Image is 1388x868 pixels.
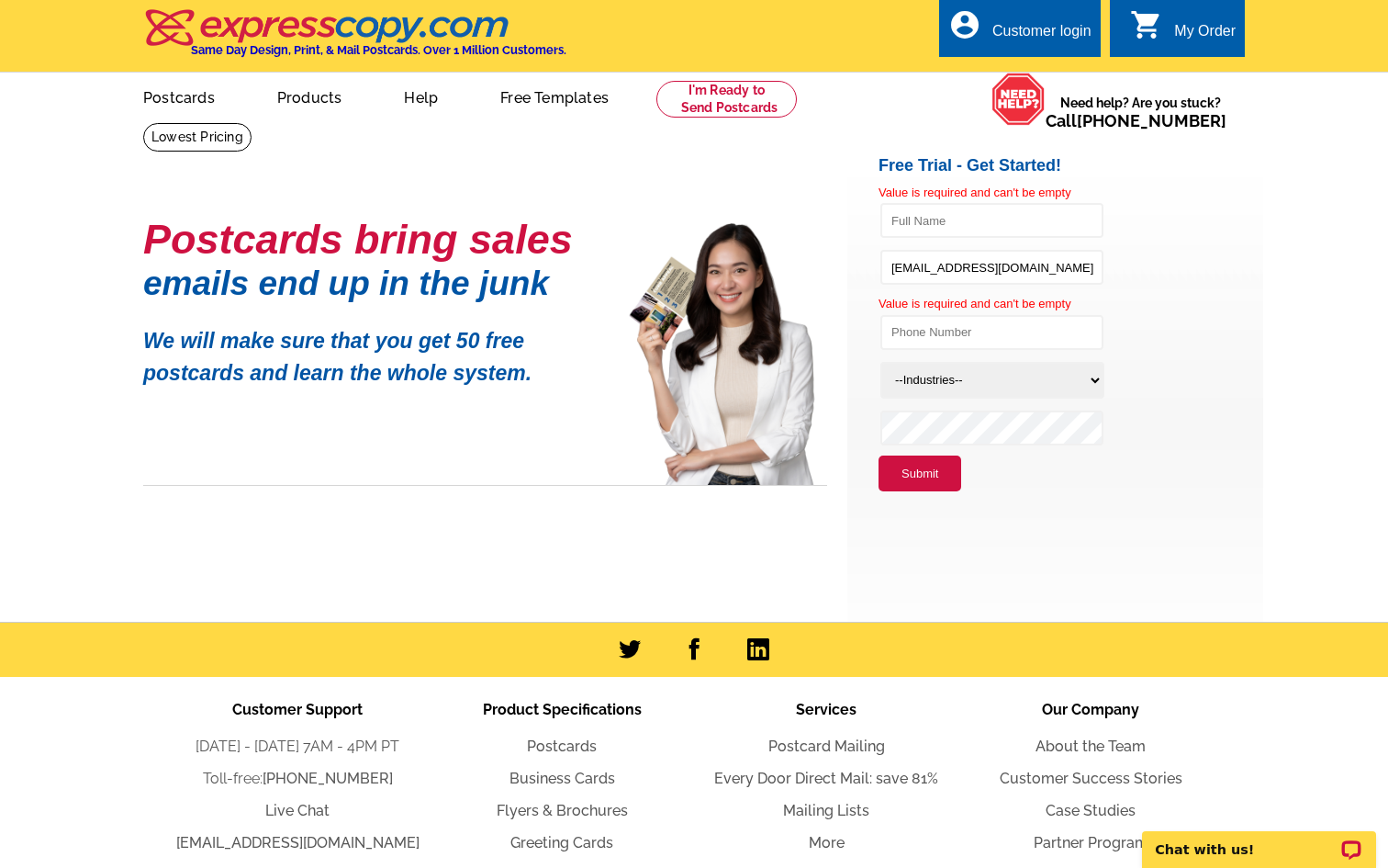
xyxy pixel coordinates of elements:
[248,74,372,118] a: Products
[809,834,845,851] a: More
[879,156,1263,176] h2: Free Trial - Get Started!
[1042,701,1139,718] span: Our Company
[375,74,467,118] a: Help
[143,223,602,255] h1: Postcards bring sales
[1034,834,1148,851] a: Partner Program
[265,802,330,819] a: Live Chat
[1046,94,1236,130] span: Need help? Are you stuck?
[143,274,602,293] h1: emails end up in the junk
[497,802,628,819] a: Flyers & Brochures
[1077,111,1226,130] a: [PHONE_NUMBER]
[1046,111,1226,130] span: Call
[165,768,430,790] li: Toll-free:
[263,770,393,787] a: [PHONE_NUMBER]
[232,701,363,718] span: Customer Support
[143,311,602,389] p: We will make sure that you get 50 free postcards and learn the whole system.
[471,74,638,118] a: Free Templates
[165,736,430,758] li: [DATE] - [DATE] 7AM - 4PM PT
[879,186,1071,199] span: Value is required and can't be empty
[143,22,566,57] a: Same Day Design, Print, & Mail Postcards. Over 1 Million Customers.
[1130,20,1236,43] a: shopping_cart My Order
[1046,802,1136,819] a: Case Studies
[948,20,1091,43] a: account_circle Customer login
[1130,810,1388,868] iframe: LiveChat chat widget
[880,315,1103,350] input: Phone Number
[768,738,885,755] a: Postcard Mailing
[992,23,1091,49] div: Customer login
[880,203,1103,238] input: Full Name
[1035,738,1146,755] a: About the Team
[880,250,1103,285] input: Email Address
[114,74,244,118] a: Postcards
[510,834,613,851] a: Greeting Cards
[783,802,869,819] a: Mailing Lists
[948,8,981,41] i: account_circle
[509,770,615,787] a: Business Cards
[796,701,856,718] span: Services
[991,73,1046,126] img: help
[1174,23,1236,49] div: My Order
[1000,770,1182,787] a: Customer Success Stories
[527,738,597,755] a: Postcards
[191,43,566,57] h4: Same Day Design, Print, & Mail Postcards. Over 1 Million Customers.
[714,770,938,787] a: Every Door Direct Mail: save 81%
[1130,8,1163,41] i: shopping_cart
[483,701,642,718] span: Product Specifications
[176,834,420,851] a: [EMAIL_ADDRESS][DOMAIN_NAME]
[879,456,961,492] button: Submit
[879,297,1071,310] span: Value is required and can't be empty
